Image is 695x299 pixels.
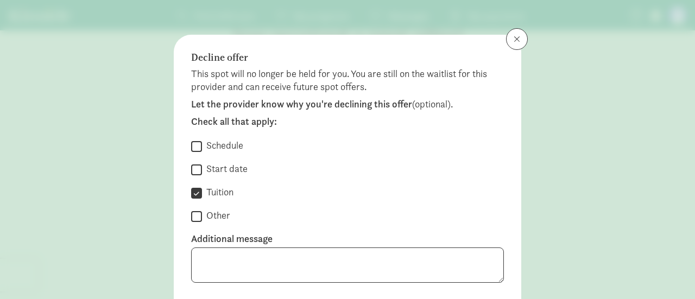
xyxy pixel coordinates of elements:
label: Start date [202,162,248,175]
label: Schedule [202,139,243,152]
span: Let the provider know why you're declining this offer [191,98,412,110]
p: (optional). [191,98,504,111]
label: Additional message [191,232,504,245]
h6: Decline offer [191,52,490,63]
label: Tuition [202,186,233,199]
label: Other [202,209,230,222]
label: Check all that apply: [191,115,504,128]
p: This spot will no longer be held for you. You are still on the waitlist for this provider and can... [191,67,504,93]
